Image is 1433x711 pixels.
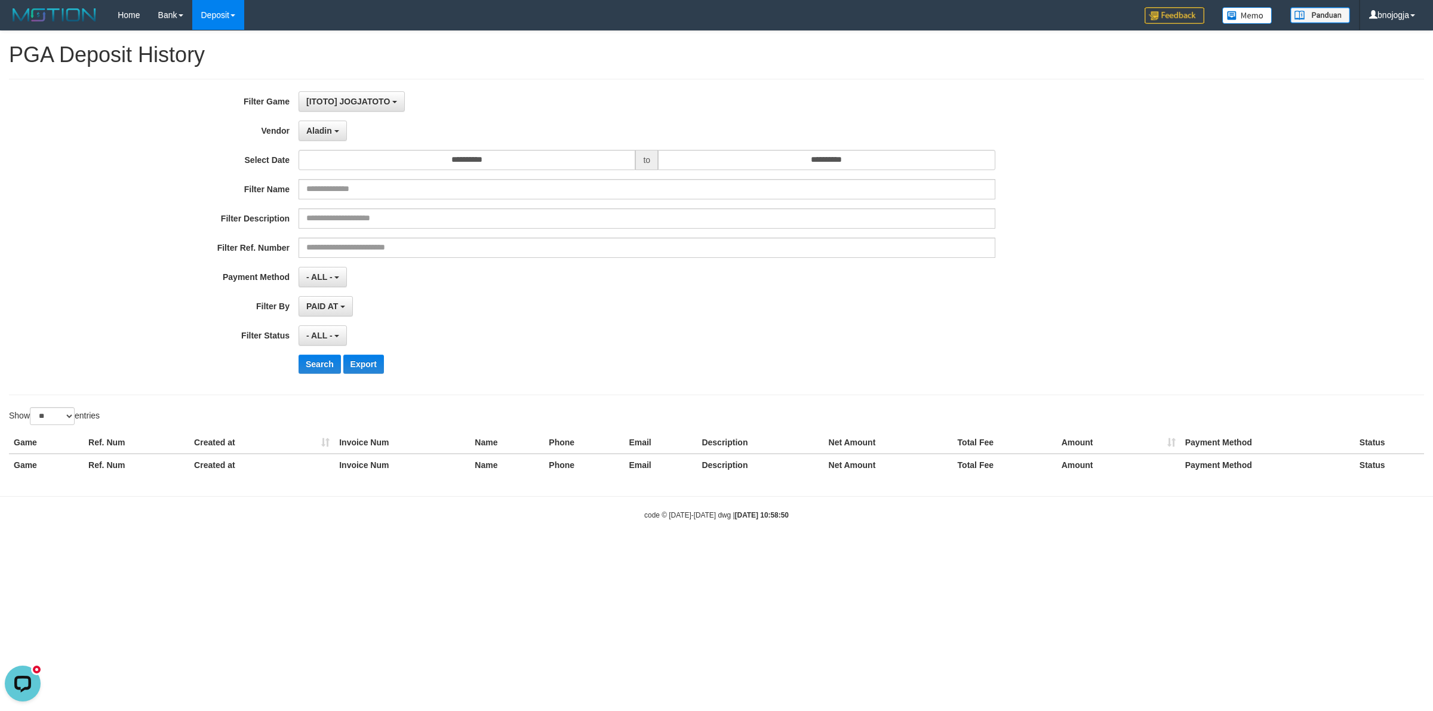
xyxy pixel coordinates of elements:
button: - ALL - [299,325,347,346]
th: Game [9,454,84,476]
label: Show entries [9,407,100,425]
th: Invoice Num [334,454,470,476]
img: Button%20Memo.svg [1222,7,1272,24]
h1: PGA Deposit History [9,43,1424,67]
th: Status [1355,454,1424,476]
th: Name [470,454,544,476]
button: Search [299,355,341,374]
th: Phone [544,454,624,476]
button: PAID AT [299,296,353,316]
th: Invoice Num [334,432,470,454]
th: Amount [1057,432,1180,454]
small: code © [DATE]-[DATE] dwg | [644,511,789,519]
strong: [DATE] 10:58:50 [735,511,789,519]
th: Total Fee [953,432,1057,454]
img: Feedback.jpg [1145,7,1204,24]
select: Showentries [30,407,75,425]
th: Total Fee [953,454,1057,476]
button: Export [343,355,384,374]
th: Ref. Num [84,454,189,476]
th: Description [697,454,823,476]
th: Email [624,454,697,476]
th: Email [624,432,697,454]
th: Payment Method [1180,432,1355,454]
th: Net Amount [824,432,953,454]
th: Created at [189,432,334,454]
span: Aladin [306,126,332,136]
th: Phone [544,432,624,454]
th: Net Amount [824,454,953,476]
th: Status [1355,432,1424,454]
th: Description [697,432,823,454]
button: - ALL - [299,267,347,287]
th: Amount [1057,454,1180,476]
img: MOTION_logo.png [9,6,100,24]
th: Ref. Num [84,432,189,454]
span: - ALL - [306,272,333,282]
span: - ALL - [306,331,333,340]
th: Game [9,432,84,454]
th: Payment Method [1180,454,1355,476]
button: Aladin [299,121,347,141]
th: Name [470,432,544,454]
span: to [635,150,658,170]
span: PAID AT [306,301,338,311]
span: [ITOTO] JOGJATOTO [306,97,390,106]
img: panduan.png [1290,7,1350,23]
th: Created at [189,454,334,476]
button: Open LiveChat chat widget [5,5,41,41]
div: new message indicator [31,3,42,14]
button: [ITOTO] JOGJATOTO [299,91,405,112]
